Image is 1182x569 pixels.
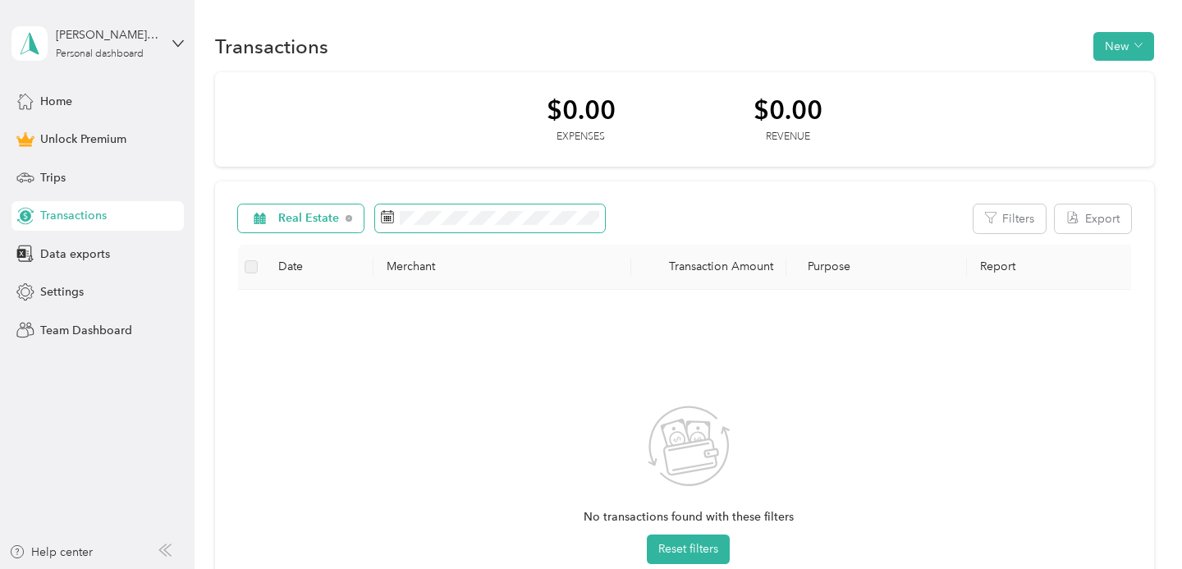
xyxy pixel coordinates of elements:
[40,322,132,339] span: Team Dashboard
[40,169,66,186] span: Trips
[56,26,158,44] div: [PERSON_NAME][EMAIL_ADDRESS][DOMAIN_NAME]
[584,508,794,526] span: No transactions found with these filters
[1055,204,1131,233] button: Export
[40,93,72,110] span: Home
[547,130,616,145] div: Expenses
[754,130,822,145] div: Revenue
[40,245,110,263] span: Data exports
[40,207,107,224] span: Transactions
[647,535,730,564] button: Reset filters
[799,259,851,273] span: Purpose
[9,544,93,561] button: Help center
[40,131,126,148] span: Unlock Premium
[1090,477,1182,569] iframe: Everlance-gr Chat Button Frame
[1093,32,1154,61] button: New
[265,245,373,290] th: Date
[373,245,631,290] th: Merchant
[754,95,822,124] div: $0.00
[40,283,84,301] span: Settings
[631,245,786,290] th: Transaction Amount
[547,95,616,124] div: $0.00
[974,204,1046,233] button: Filters
[278,213,340,224] span: Real Estate
[56,49,144,59] div: Personal dashboard
[967,245,1139,290] th: Report
[215,38,328,55] h1: Transactions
